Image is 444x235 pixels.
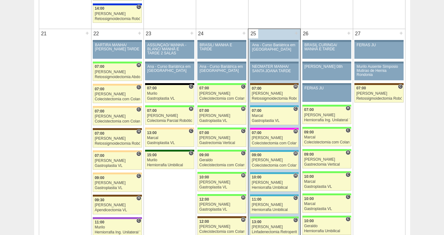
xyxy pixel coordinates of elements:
[136,173,141,178] span: Consultório
[199,175,209,179] span: 10:00
[346,128,350,133] span: Consultório
[199,97,244,101] div: Colecistectomia com Colangiografia VL
[93,152,142,170] a: C 07:00 [PERSON_NAME] Gastroplastia VL
[248,29,258,38] div: 25
[199,86,209,90] span: 07:00
[147,97,192,101] div: Gastroplastia VL
[250,130,299,147] a: H 07:00 [PERSON_NAME] Colecistectomia com Colangiografia VL
[196,29,206,38] div: 24
[95,17,140,21] div: Retossigmoidectomia Robótica
[250,107,299,125] a: C 07:00 Marcal Gastroplastia VL
[302,149,351,151] div: Key: Brasil
[197,194,246,196] div: Key: Brasil
[252,97,297,101] div: Retossigmoidectomia Robótica
[293,84,298,89] span: Hospital
[241,195,246,200] span: Hospital
[147,136,192,140] div: Marcal
[294,29,299,37] div: +
[199,163,244,167] div: Colecistectomia com Colangiografia VL
[145,85,194,102] a: C 07:00 Murilo Gastroplastia VL
[346,106,350,111] span: Hospital
[199,153,209,157] span: 09:00
[144,29,154,38] div: 23
[145,83,194,85] div: Key: Blanc
[95,230,140,234] div: Herniorrafia Ing. Unilateral VL
[93,5,142,23] a: C 14:00 [PERSON_NAME] Retossigmoidectomia Robótica
[95,75,140,79] div: Retossigmoidectomia Abdominal VL
[302,105,351,107] div: Key: Brasil
[95,114,140,118] div: [PERSON_NAME]
[302,151,351,168] a: H 09:00 [PERSON_NAME] Gastrectomia Vertical
[136,218,141,223] span: Consultório
[250,105,299,107] div: Key: Neomater
[241,128,246,133] span: Consultório
[145,63,194,80] a: Ana - Curso Bariátrica em [GEOGRAPHIC_DATA]
[302,63,351,80] a: [PERSON_NAME] 08h
[95,208,140,212] div: Apendicectomia VL
[93,106,142,108] div: Key: Bartira
[305,65,349,69] div: [PERSON_NAME] 08h
[302,40,351,42] div: Key: Aviso
[136,151,141,156] span: Consultório
[250,42,299,59] a: Ana - Curso Bariátrica em [GEOGRAPHIC_DATA]
[95,176,104,180] span: 09:00
[136,85,141,90] span: Consultório
[250,152,299,169] a: H 09:00 [PERSON_NAME] Colecistectomia com Colangiografia VL
[145,150,194,152] div: Key: Santa Maria
[354,85,403,102] a: C 07:00 [PERSON_NAME] Retossigmoidectomia Robótica
[241,217,246,222] span: Hospital
[302,83,351,85] div: Key: Aviso
[241,29,247,37] div: +
[250,128,299,130] div: Key: Pro Matre
[197,85,246,102] a: C 07:00 [PERSON_NAME] Colecistectomia com Colangiografia VL
[145,105,194,107] div: Key: Brasil
[304,185,349,189] div: Gastroplastia VL
[93,108,142,125] a: C 07:00 [PERSON_NAME] Colecistectomia com Colangiografia VL
[147,131,157,135] span: 13:00
[93,40,142,42] div: Key: Aviso
[304,229,349,233] div: Herniorrafia Umbilical
[302,193,351,195] div: Key: Brasil
[197,150,246,152] div: Key: Brasil
[304,135,349,139] div: Marcal
[250,85,299,102] a: H 07:00 [PERSON_NAME] Retossigmoidectomia Robótica
[199,141,244,145] div: Gastrectomia Vertical
[95,70,140,74] div: [PERSON_NAME]
[95,12,140,16] div: [PERSON_NAME]
[95,137,140,141] div: [PERSON_NAME]
[189,29,195,37] div: +
[356,92,402,96] div: [PERSON_NAME]
[136,4,141,9] span: Consultório
[304,207,349,211] div: Gastroplastia VL
[197,216,246,218] div: Key: Santa Joana
[250,172,299,174] div: Key: Neomater
[250,83,299,85] div: Key: Santa Joana
[93,84,142,86] div: Key: Bartira
[302,127,351,129] div: Key: Brasil
[95,159,140,163] div: [PERSON_NAME]
[293,173,298,178] span: Hospital
[199,207,244,212] div: Gastroplastia VL
[147,108,157,113] span: 07:00
[95,43,140,51] div: BARTIRA MANHÃ/ [PERSON_NAME] TARDE
[250,217,299,218] div: Key: Brasil
[250,174,299,192] a: H 10:00 [PERSON_NAME] Herniorrafia Umbilical
[95,119,140,123] div: Colecistectomia com Colangiografia VL
[252,163,297,167] div: Colecistectomia com Colangiografia VL
[305,86,349,90] div: FERIAS JU
[147,86,157,90] span: 07:00
[252,114,297,118] div: Marcal
[147,92,192,96] div: Murilo
[304,174,314,179] span: 10:00
[95,92,140,96] div: [PERSON_NAME]
[304,152,314,157] span: 09:00
[189,151,193,156] span: Consultório
[147,43,192,56] div: ASSUNÇÃO/ MANHÃ -BLANC/ MANHÃ E TARDE 2 SALAS
[91,29,101,38] div: 22
[147,158,192,162] div: Murilo
[93,197,142,214] a: H 09:30 [PERSON_NAME] Apendicectomia VL
[354,42,403,59] a: FERIAS JU
[197,152,246,169] a: C 09:00 Geraldo Colecistectomia com Colangiografia VL
[356,86,366,90] span: 07:00
[137,29,142,37] div: +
